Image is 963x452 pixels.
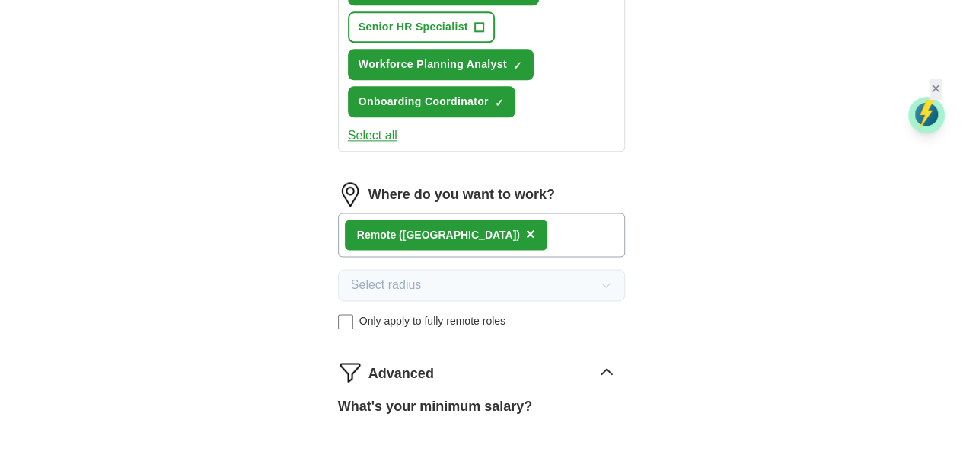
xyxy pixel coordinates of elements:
[348,49,534,80] button: Workforce Planning Analyst✓
[368,364,434,384] span: Advanced
[338,396,532,417] label: What's your minimum salary?
[338,314,353,329] input: Only apply to fully remote roles
[338,269,626,301] button: Select radius
[513,59,522,72] span: ✓
[357,227,520,243] div: Remote ([GEOGRAPHIC_DATA])
[359,19,468,35] span: Senior HR Specialist
[359,56,507,72] span: Workforce Planning Analyst
[338,360,362,384] img: filter
[526,226,535,242] span: ×
[348,86,515,117] button: Onboarding Coordinator✓
[348,11,495,43] button: Senior HR Specialist
[348,127,397,145] button: Select all
[495,97,504,109] span: ✓
[359,94,489,110] span: Onboarding Coordinator
[351,276,422,294] span: Select radius
[368,184,555,205] label: Where do you want to work?
[359,313,505,329] span: Only apply to fully remote roles
[338,182,362,207] img: location.png
[526,223,535,246] button: ×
